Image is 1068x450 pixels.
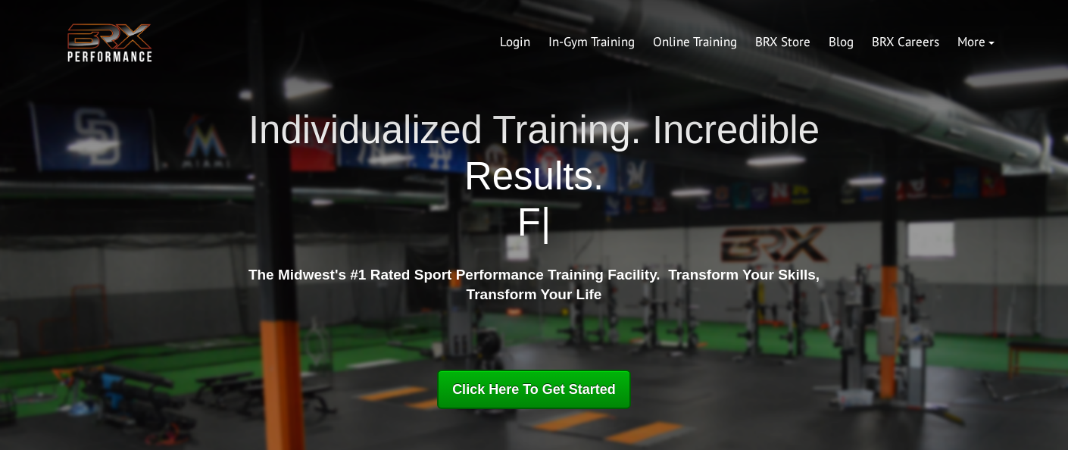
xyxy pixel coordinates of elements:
[992,377,1068,450] iframe: Chat Widget
[64,20,155,66] img: BRX Transparent Logo-2
[517,201,541,244] span: F
[452,382,616,397] span: Click Here To Get Started
[437,370,631,409] a: Click Here To Get Started
[746,24,820,61] a: BRX Store
[820,24,863,61] a: Blog
[242,107,826,246] h1: Individualized Training. Incredible Results.
[491,24,1004,61] div: Navigation Menu
[541,201,551,244] span: |
[863,24,948,61] a: BRX Careers
[948,24,1004,61] a: More
[491,24,539,61] a: Login
[539,24,644,61] a: In-Gym Training
[644,24,746,61] a: Online Training
[248,267,820,303] strong: The Midwest's #1 Rated Sport Performance Training Facility. Transform Your Skills, Transform Your...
